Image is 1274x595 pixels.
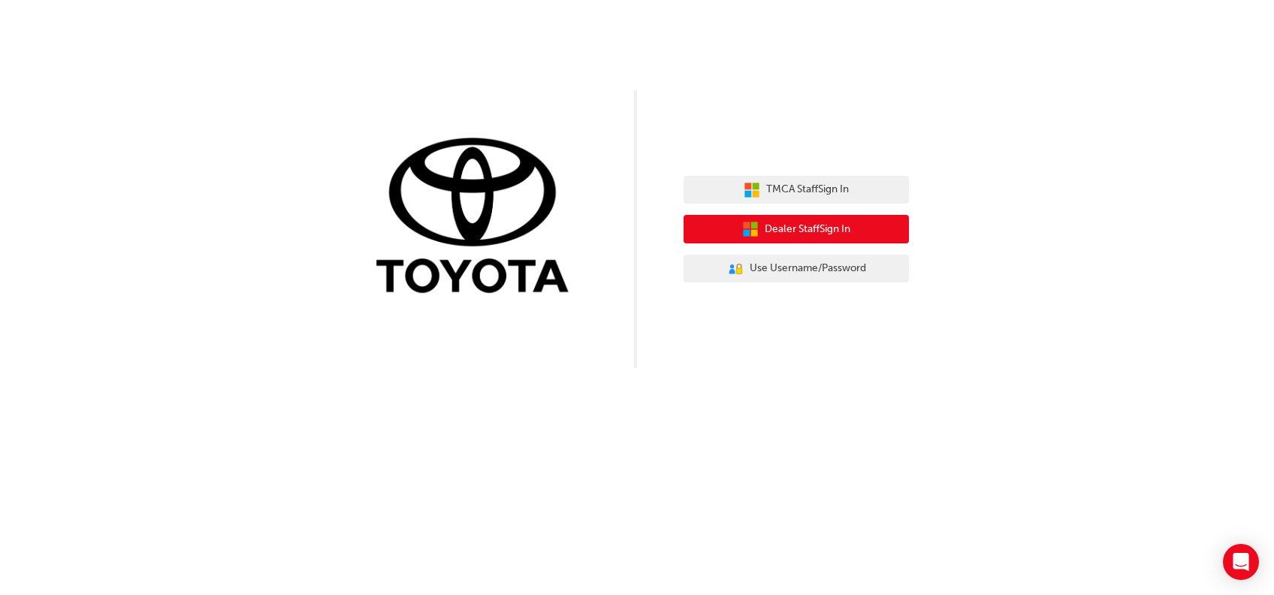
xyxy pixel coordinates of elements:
[684,255,909,283] button: Use Username/Password
[765,221,850,238] span: Dealer Staff Sign In
[684,215,909,243] button: Dealer StaffSign In
[766,181,849,198] span: TMCA Staff Sign In
[684,176,909,204] button: TMCA StaffSign In
[365,134,590,301] img: Trak
[750,260,866,277] span: Use Username/Password
[1223,544,1259,580] div: Open Intercom Messenger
